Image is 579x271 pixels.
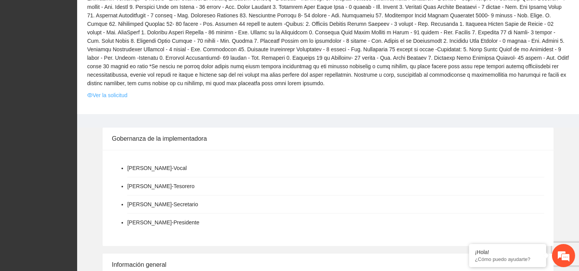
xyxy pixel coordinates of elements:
[112,128,544,150] div: Gobernanza de la implementadora
[127,164,187,172] li: [PERSON_NAME] - Vocal
[127,200,198,209] li: [PERSON_NAME] - Secretario
[127,218,199,227] li: [PERSON_NAME] - Presidente
[45,90,106,168] span: Estamos en línea.
[87,93,93,98] span: eye
[475,256,540,262] p: ¿Cómo puedo ayudarte?
[87,91,127,99] a: eyeVer la solicitud
[475,249,540,255] div: ¡Hola!
[127,4,145,22] div: Minimizar ventana de chat en vivo
[40,39,130,49] div: Chatee con nosotros ahora
[127,182,194,190] li: [PERSON_NAME] - Tesorero
[4,185,147,212] textarea: Escriba su mensaje y pulse “Intro”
